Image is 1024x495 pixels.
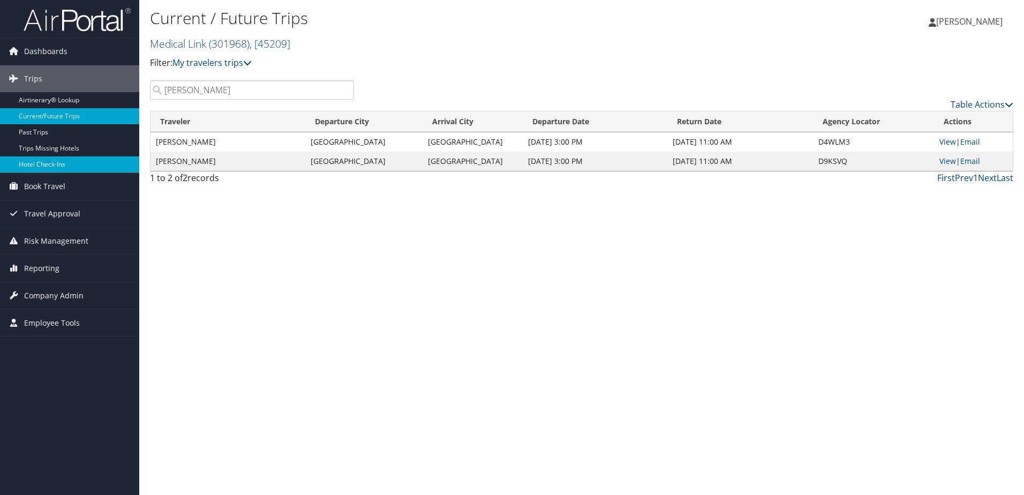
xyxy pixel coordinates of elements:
[24,200,80,227] span: Travel Approval
[936,16,1003,27] span: [PERSON_NAME]
[250,36,290,51] span: , [ 45209 ]
[813,111,934,132] th: Agency Locator: activate to sort column ascending
[305,132,423,152] td: [GEOGRAPHIC_DATA]
[667,111,812,132] th: Return Date: activate to sort column ascending
[955,172,973,184] a: Prev
[523,111,667,132] th: Departure Date: activate to sort column descending
[978,172,997,184] a: Next
[929,5,1013,37] a: [PERSON_NAME]
[939,137,956,147] a: View
[24,282,84,309] span: Company Admin
[24,173,65,200] span: Book Travel
[150,36,290,51] a: Medical Link
[305,111,423,132] th: Departure City: activate to sort column ascending
[24,310,80,336] span: Employee Tools
[209,36,250,51] span: ( 301968 )
[24,38,67,65] span: Dashboards
[150,132,305,152] td: [PERSON_NAME]
[523,152,667,171] td: [DATE] 3:00 PM
[150,7,726,29] h1: Current / Future Trips
[973,172,978,184] a: 1
[813,132,934,152] td: D4WLM3
[934,111,1013,132] th: Actions
[997,172,1013,184] a: Last
[939,156,956,166] a: View
[960,137,980,147] a: Email
[150,56,726,70] p: Filter:
[150,80,354,100] input: Search Traveler or Arrival City
[24,228,88,254] span: Risk Management
[423,152,523,171] td: [GEOGRAPHIC_DATA]
[960,156,980,166] a: Email
[24,255,59,282] span: Reporting
[951,99,1013,110] a: Table Actions
[150,152,305,171] td: [PERSON_NAME]
[150,171,354,190] div: 1 to 2 of records
[423,132,523,152] td: [GEOGRAPHIC_DATA]
[305,152,423,171] td: [GEOGRAPHIC_DATA]
[150,111,305,132] th: Traveler: activate to sort column ascending
[934,152,1013,171] td: |
[667,152,812,171] td: [DATE] 11:00 AM
[24,65,42,92] span: Trips
[423,111,523,132] th: Arrival City: activate to sort column ascending
[172,57,252,69] a: My travelers trips
[24,7,131,32] img: airportal-logo.png
[813,152,934,171] td: D9KSVQ
[937,172,955,184] a: First
[934,132,1013,152] td: |
[667,132,812,152] td: [DATE] 11:00 AM
[523,132,667,152] td: [DATE] 3:00 PM
[183,172,187,184] span: 2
